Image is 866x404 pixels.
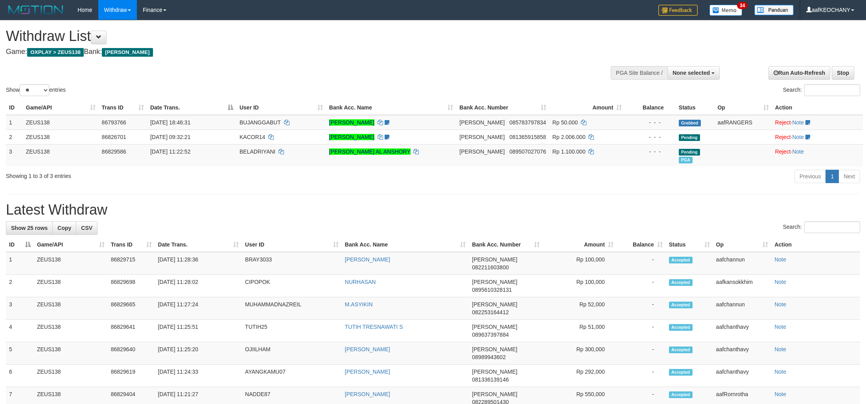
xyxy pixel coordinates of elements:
[34,365,108,387] td: ZEUS138
[6,221,53,235] a: Show 25 rows
[242,342,342,365] td: OJIILHAM
[617,275,666,297] td: -
[617,320,666,342] td: -
[6,342,34,365] td: 5
[102,48,153,57] span: [PERSON_NAME]
[155,320,242,342] td: [DATE] 11:25:51
[669,257,693,263] span: Accepted
[242,297,342,320] td: MUHAMMADNAZREIL
[774,346,786,352] a: Note
[472,332,509,338] span: Copy 089637397884 to clipboard
[23,115,99,130] td: ZEUS138
[329,134,374,140] a: [PERSON_NAME]
[6,365,34,387] td: 6
[472,324,517,330] span: [PERSON_NAME]
[543,320,617,342] td: Rp 51,000
[611,66,667,80] div: PGA Site Balance /
[679,157,693,163] span: Marked by aafRornrotha
[628,119,672,126] div: - - -
[783,84,860,96] label: Search:
[242,237,342,252] th: User ID: activate to sort column ascending
[76,221,98,235] a: CSV
[472,354,506,360] span: Copy 08989943602 to clipboard
[669,279,693,286] span: Accepted
[6,100,23,115] th: ID
[679,120,701,126] span: Grabbed
[713,275,772,297] td: aafkansokkhim
[469,237,543,252] th: Bank Acc. Number: activate to sort column ascending
[240,134,265,140] span: KACOR14
[23,100,99,115] th: Game/API: activate to sort column ascending
[713,365,772,387] td: aafchanthavy
[23,130,99,144] td: ZEUS138
[242,320,342,342] td: TUTIH25
[754,5,794,15] img: panduan.png
[6,297,34,320] td: 3
[34,342,108,365] td: ZEUS138
[553,119,578,126] span: Rp 50.000
[628,148,672,156] div: - - -
[667,66,720,80] button: None selected
[6,320,34,342] td: 4
[794,170,826,183] a: Previous
[713,320,772,342] td: aafchanthavy
[345,301,373,308] a: M.ASYIKIN
[825,170,839,183] a: 1
[617,365,666,387] td: -
[472,279,517,285] span: [PERSON_NAME]
[150,134,190,140] span: [DATE] 09:32:21
[34,275,108,297] td: ZEUS138
[543,275,617,297] td: Rp 100,000
[81,225,92,231] span: CSV
[11,225,48,231] span: Show 25 rows
[617,297,666,320] td: -
[772,130,863,144] td: ·
[774,256,786,263] a: Note
[775,148,791,155] a: Reject
[6,169,355,180] div: Showing 1 to 3 of 3 entries
[34,252,108,275] td: ZEUS138
[774,301,786,308] a: Note
[6,144,23,167] td: 3
[775,134,791,140] a: Reject
[27,48,84,57] span: OXPLAY > ZEUS138
[472,346,517,352] span: [PERSON_NAME]
[345,279,376,285] a: NURHASAN
[679,134,700,141] span: Pending
[628,133,672,141] div: - - -
[713,237,772,252] th: Op: activate to sort column ascending
[345,324,403,330] a: TUTIH TRESNAWATI S
[102,134,126,140] span: 86826701
[6,202,860,218] h1: Latest Withdraw
[774,369,786,375] a: Note
[617,342,666,365] td: -
[713,342,772,365] td: aafchanthavy
[57,225,71,231] span: Copy
[713,252,772,275] td: aafchannun
[6,48,569,56] h4: Game: Bank:
[155,342,242,365] td: [DATE] 11:25:20
[459,119,505,126] span: [PERSON_NAME]
[804,221,860,233] input: Search:
[155,365,242,387] td: [DATE] 11:24:33
[108,275,155,297] td: 86829698
[242,365,342,387] td: AYANGKAMU07
[345,256,390,263] a: [PERSON_NAME]
[774,279,786,285] a: Note
[714,100,772,115] th: Op: activate to sort column ascending
[669,369,693,376] span: Accepted
[472,301,517,308] span: [PERSON_NAME]
[543,237,617,252] th: Amount: activate to sort column ascending
[772,144,863,167] td: ·
[472,391,517,397] span: [PERSON_NAME]
[549,100,625,115] th: Amount: activate to sort column ascending
[345,369,390,375] a: [PERSON_NAME]
[669,391,693,398] span: Accepted
[6,237,34,252] th: ID: activate to sort column descending
[6,275,34,297] td: 2
[792,119,804,126] a: Note
[709,5,743,16] img: Button%20Memo.svg
[768,66,830,80] a: Run Auto-Refresh
[147,100,236,115] th: Date Trans.: activate to sort column descending
[6,28,569,44] h1: Withdraw List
